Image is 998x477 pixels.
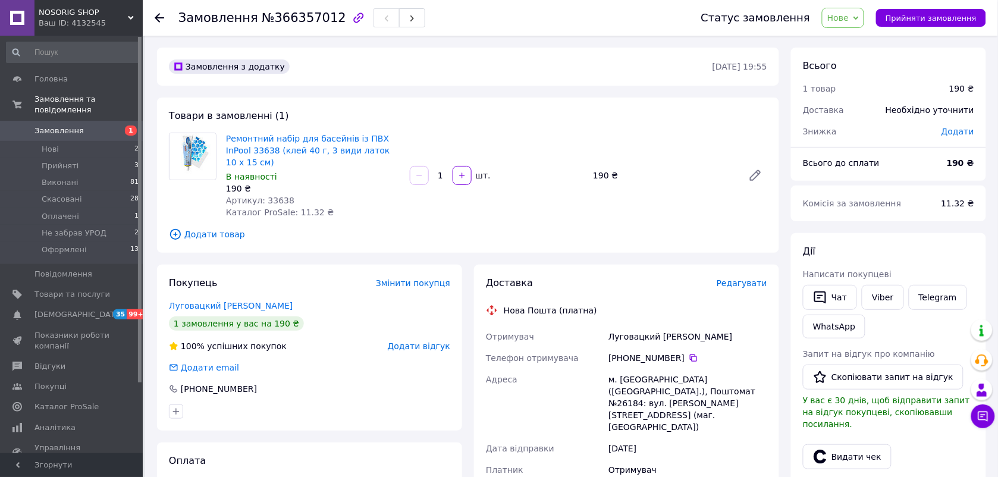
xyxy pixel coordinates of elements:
button: Скопіювати запит на відгук [803,365,964,390]
span: Редагувати [717,278,767,288]
span: Виконані [42,177,79,188]
div: Додати email [168,362,240,374]
div: [PHONE_NUMBER] [608,352,767,364]
div: Ваш ID: 4132545 [39,18,143,29]
span: Додати відгук [388,341,450,351]
span: Змінити покупця [376,278,450,288]
span: NOSORIG SHOP [39,7,128,18]
span: 3 [134,161,139,171]
span: Прийняті [42,161,79,171]
span: Покупець [169,277,218,288]
div: 1 замовлення у вас на 190 ₴ [169,316,304,331]
span: Управління сайтом [34,443,110,464]
span: Каталог ProSale [34,401,99,412]
span: Оформлені [42,244,87,255]
div: [PHONE_NUMBER] [180,383,258,395]
span: Прийняти замовлення [886,14,977,23]
div: 190 ₴ [226,183,400,194]
span: Замовлення [178,11,258,25]
input: Пошук [6,42,140,63]
span: 99+ [127,309,146,319]
time: [DATE] 19:55 [713,62,767,71]
span: Дії [803,246,815,257]
span: Платник [486,465,523,475]
span: Відгуки [34,361,65,372]
span: 13 [130,244,139,255]
a: Луговацкий [PERSON_NAME] [169,301,293,310]
div: Нова Пошта (платна) [501,305,600,316]
span: У вас є 30 днів, щоб відправити запит на відгук покупцеві, скопіювавши посилання. [803,396,970,429]
b: 190 ₴ [947,158,974,168]
div: 190 ₴ [949,83,974,95]
span: Не забрав УРОД [42,228,106,238]
span: 1 товар [803,84,836,93]
span: 1 [134,211,139,222]
span: Отримувач [486,332,534,341]
div: Повернутися назад [155,12,164,24]
button: Чат з покупцем [971,404,995,428]
span: Комісія за замовлення [803,199,902,208]
a: WhatsApp [803,315,865,338]
span: Знижка [803,127,837,136]
span: Всього до сплати [803,158,880,168]
span: Телефон отримувача [486,353,579,363]
button: Чат [803,285,857,310]
span: Скасовані [42,194,82,205]
span: Доставка [486,277,533,288]
span: [DEMOGRAPHIC_DATA] [34,309,123,320]
span: Доставка [803,105,844,115]
div: Луговацкий [PERSON_NAME] [606,326,770,347]
div: [DATE] [606,438,770,459]
span: Додати [941,127,974,136]
span: Головна [34,74,68,84]
a: Telegram [909,285,967,310]
span: Покупці [34,381,67,392]
span: Запит на відгук про компанію [803,349,935,359]
span: Замовлення та повідомлення [34,94,143,115]
span: №366357012 [262,11,346,25]
a: Ремонтний набір для басейнів із ПВХ InPool 33638 (клей 40 г, 3 види латок 10 х 15 см) [226,134,390,167]
span: Написати покупцеві [803,269,892,279]
div: Додати email [180,362,240,374]
span: Товари в замовленні (1) [169,110,289,121]
span: 11.32 ₴ [941,199,974,208]
span: Товари та послуги [34,289,110,300]
span: Аналітика [34,422,76,433]
div: Статус замовлення [701,12,811,24]
div: успішних покупок [169,340,287,352]
span: В наявності [226,172,277,181]
span: Замовлення [34,125,84,136]
span: Дата відправки [486,444,554,453]
span: Адреса [486,375,517,384]
span: Оплата [169,455,206,466]
span: Артикул: 33638 [226,196,294,205]
span: Нові [42,144,59,155]
div: м. [GEOGRAPHIC_DATA] ([GEOGRAPHIC_DATA].), Поштомат №26184: вул. [PERSON_NAME][STREET_ADDRESS] (м... [606,369,770,438]
div: Замовлення з додатку [169,59,290,74]
span: Додати товар [169,228,767,241]
span: 35 [113,309,127,319]
span: 2 [134,144,139,155]
button: Прийняти замовлення [876,9,986,27]
span: Всього [803,60,837,71]
span: 81 [130,177,139,188]
button: Видати чек [803,444,892,469]
img: Ремонтний набір для басейнів із ПВХ InPool 33638 (клей 40 г, 3 види латок 10 х 15 см) [170,133,216,180]
span: Повідомлення [34,269,92,280]
a: Редагувати [743,164,767,187]
a: Viber [862,285,903,310]
span: Показники роботи компанії [34,330,110,352]
span: Нове [827,13,849,23]
span: 28 [130,194,139,205]
div: 190 ₴ [588,167,739,184]
span: 2 [134,228,139,238]
span: 1 [125,125,137,136]
span: 100% [181,341,205,351]
div: шт. [473,170,492,181]
span: Каталог ProSale: 11.32 ₴ [226,208,334,217]
div: Необхідно уточнити [878,97,981,123]
span: Оплачені [42,211,79,222]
